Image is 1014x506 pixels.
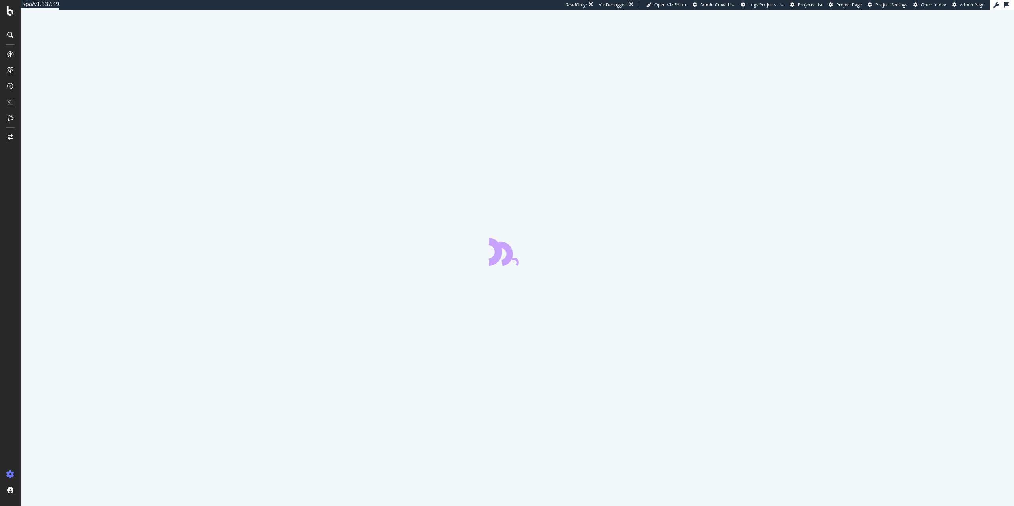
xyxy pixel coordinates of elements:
[489,237,546,266] div: animation
[913,2,946,8] a: Open in dev
[749,2,784,8] span: Logs Projects List
[700,2,735,8] span: Admin Crawl List
[952,2,984,8] a: Admin Page
[566,2,587,8] div: ReadOnly:
[599,2,627,8] div: Viz Debugger:
[868,2,907,8] a: Project Settings
[654,2,687,8] span: Open Viz Editor
[646,2,687,8] a: Open Viz Editor
[921,2,946,8] span: Open in dev
[741,2,784,8] a: Logs Projects List
[836,2,862,8] span: Project Page
[829,2,862,8] a: Project Page
[960,2,984,8] span: Admin Page
[875,2,907,8] span: Project Settings
[693,2,735,8] a: Admin Crawl List
[790,2,823,8] a: Projects List
[798,2,823,8] span: Projects List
